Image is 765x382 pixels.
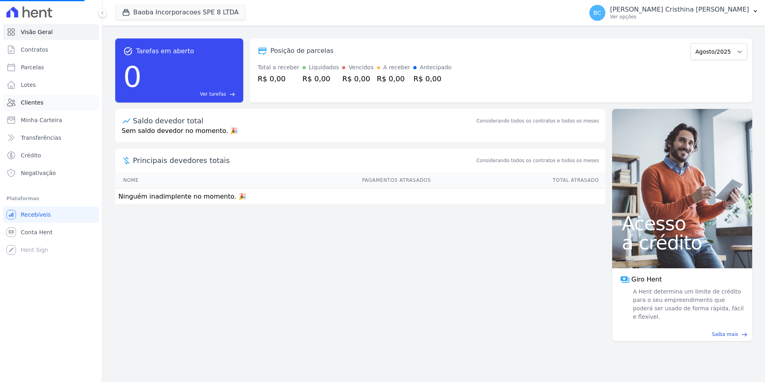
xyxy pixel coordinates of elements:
a: Crédito [3,147,99,163]
span: BC [593,10,601,16]
div: Vencidos [348,63,373,72]
span: east [741,332,747,338]
a: Saiba mais east [617,331,747,338]
div: Saldo devedor total [133,115,475,126]
p: Sem saldo devedor no momento. 🎉 [115,126,605,142]
span: Visão Geral [21,28,53,36]
button: Baoba Incorporacoes SPE 8 LTDA [115,5,246,20]
a: Transferências [3,130,99,146]
div: R$ 0,00 [342,73,373,84]
button: BC [PERSON_NAME] Cristhina [PERSON_NAME] Ver opções [583,2,765,24]
span: Transferências [21,134,61,142]
div: R$ 0,00 [258,73,299,84]
div: R$ 0,00 [377,73,411,84]
a: Parcelas [3,59,99,75]
a: Lotes [3,77,99,93]
th: Nome [115,172,203,189]
div: Antecipado [420,63,451,72]
a: Negativação [3,165,99,181]
span: Clientes [21,99,43,107]
a: Visão Geral [3,24,99,40]
span: a crédito [622,233,743,252]
td: Ninguém inadimplente no momento. 🎉 [115,189,605,205]
span: Principais devedores totais [133,155,475,166]
span: east [229,91,235,97]
span: Conta Hent [21,228,52,236]
span: Crédito [21,151,41,159]
a: Minha Carteira [3,112,99,128]
div: R$ 0,00 [302,73,339,84]
span: Contratos [21,46,48,54]
div: Considerando todos os contratos e todos os meses [477,117,599,125]
a: Ver tarefas east [145,90,235,98]
span: Acesso [622,214,743,233]
a: Conta Hent [3,224,99,240]
div: Liquidados [309,63,339,72]
span: Tarefas em aberto [136,46,194,56]
a: Contratos [3,42,99,58]
span: task_alt [123,46,133,56]
div: R$ 0,00 [413,73,451,84]
p: Ver opções [610,14,749,20]
span: Ver tarefas [200,90,226,98]
p: [PERSON_NAME] Cristhina [PERSON_NAME] [610,6,749,14]
a: Recebíveis [3,207,99,223]
span: Saiba mais [712,331,738,338]
span: Lotes [21,81,36,89]
span: Negativação [21,169,56,177]
div: A receber [383,63,411,72]
th: Total Atrasado [431,172,605,189]
span: Recebíveis [21,211,51,219]
a: Clientes [3,94,99,111]
span: Giro Hent [631,275,662,284]
span: Considerando todos os contratos e todos os meses [477,157,599,164]
th: Pagamentos Atrasados [203,172,431,189]
span: A Hent determina um limite de crédito para o seu empreendimento que poderá ser usado de forma ráp... [631,288,744,321]
div: Plataformas [6,194,96,203]
span: Minha Carteira [21,116,62,124]
div: Total a receber [258,63,299,72]
span: Parcelas [21,63,44,71]
div: 0 [123,56,142,98]
div: Posição de parcelas [270,46,334,56]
